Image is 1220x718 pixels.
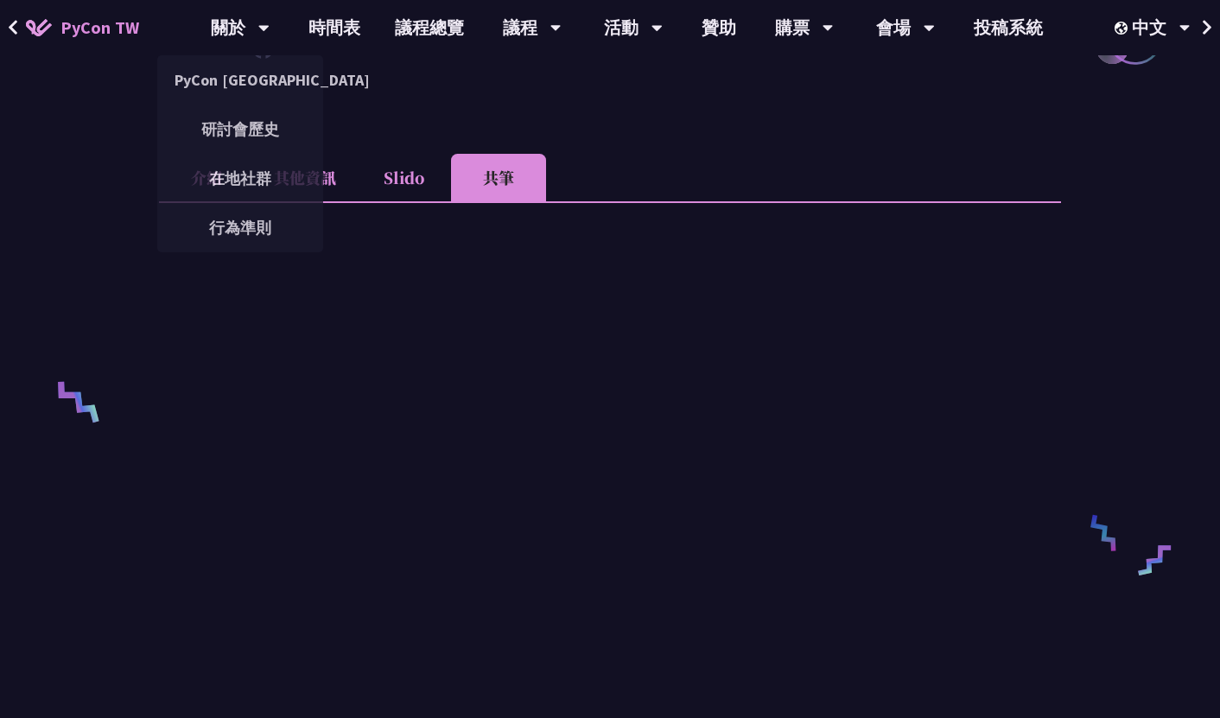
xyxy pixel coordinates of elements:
[60,15,139,41] span: PyCon TW
[157,60,323,100] a: PyCon [GEOGRAPHIC_DATA]
[157,158,323,199] a: 在地社群
[157,109,323,149] a: 研討會歷史
[356,154,451,201] li: Slido
[26,19,52,36] img: Home icon of PyCon TW 2025
[451,154,546,201] li: 共筆
[157,207,323,248] a: 行為準則
[1115,22,1132,35] img: Locale Icon
[9,6,156,49] a: PyCon TW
